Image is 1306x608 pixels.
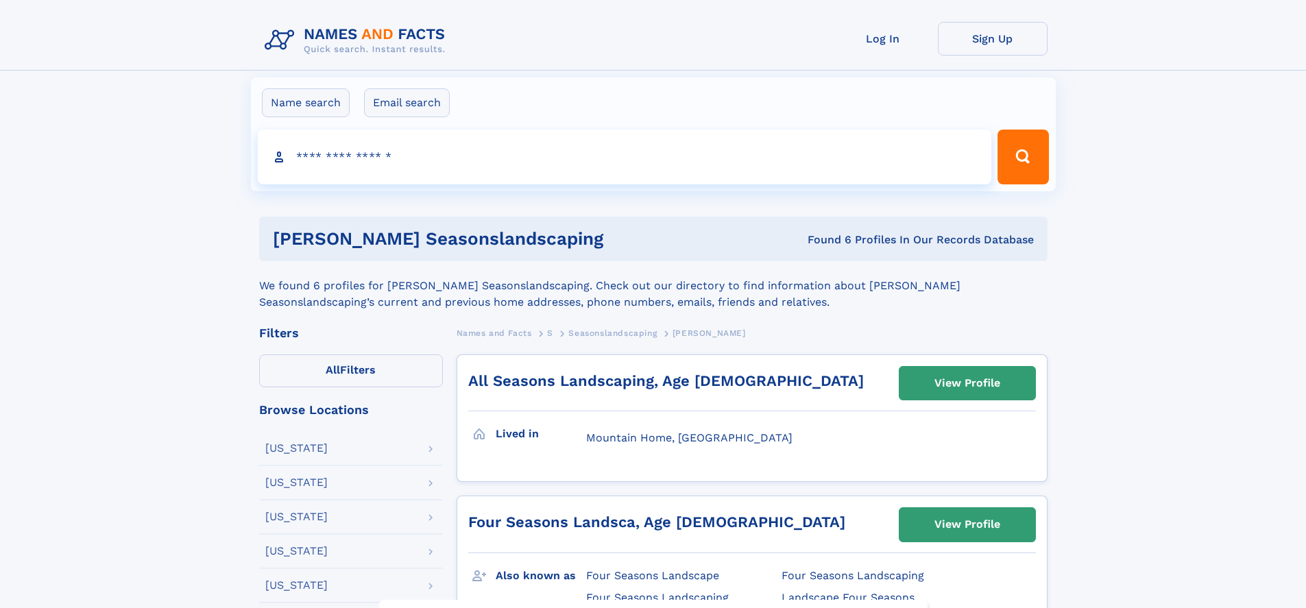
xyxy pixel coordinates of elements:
[259,327,443,339] div: Filters
[586,569,719,582] span: Four Seasons Landscape
[273,230,705,247] h1: [PERSON_NAME] Seasonslandscaping
[586,591,729,604] span: Four Seasons Landscaping
[265,477,328,488] div: [US_STATE]
[673,328,746,338] span: [PERSON_NAME]
[496,422,586,446] h3: Lived in
[326,363,340,376] span: All
[265,580,328,591] div: [US_STATE]
[705,232,1034,247] div: Found 6 Profiles In Our Records Database
[259,22,457,59] img: Logo Names and Facts
[934,367,1000,399] div: View Profile
[997,130,1048,184] button: Search Button
[468,372,864,389] a: All Seasons Landscaping, Age [DEMOGRAPHIC_DATA]
[934,509,1000,540] div: View Profile
[899,367,1035,400] a: View Profile
[262,88,350,117] label: Name search
[468,513,845,531] a: Four Seasons Landsca, Age [DEMOGRAPHIC_DATA]
[938,22,1048,56] a: Sign Up
[457,324,532,341] a: Names and Facts
[899,508,1035,541] a: View Profile
[547,324,553,341] a: S
[259,261,1048,311] div: We found 6 profiles for [PERSON_NAME] Seasonslandscaping. Check out our directory to find informa...
[265,443,328,454] div: [US_STATE]
[782,569,924,582] span: Four Seasons Landscaping
[568,324,657,341] a: Seasonslandscaping
[265,546,328,557] div: [US_STATE]
[568,328,657,338] span: Seasonslandscaping
[259,404,443,416] div: Browse Locations
[496,564,586,587] h3: Also known as
[258,130,992,184] input: search input
[259,354,443,387] label: Filters
[782,591,915,604] span: Landscape Four Seasons
[265,511,328,522] div: [US_STATE]
[828,22,938,56] a: Log In
[547,328,553,338] span: S
[586,431,793,444] span: Mountain Home, [GEOGRAPHIC_DATA]
[364,88,450,117] label: Email search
